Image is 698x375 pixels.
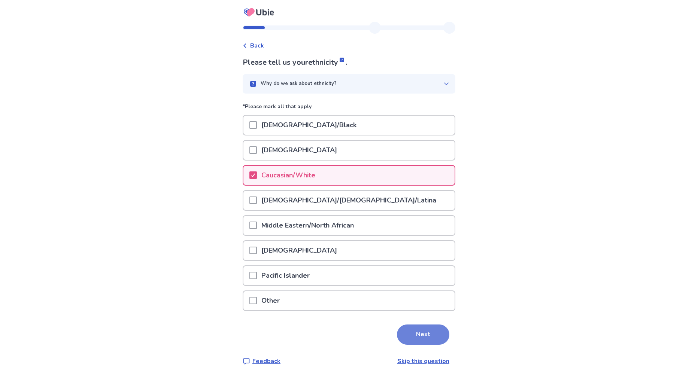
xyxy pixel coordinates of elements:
[252,357,280,366] p: Feedback
[261,80,337,88] p: Why do we ask about ethnicity?
[257,191,441,210] p: [DEMOGRAPHIC_DATA]/[DEMOGRAPHIC_DATA]/Latina
[250,41,264,50] span: Back
[257,166,320,185] p: Caucasian/White
[243,57,455,68] p: Please tell us your .
[257,291,284,310] p: Other
[397,357,449,365] a: Skip this question
[243,357,280,366] a: Feedback
[397,324,449,345] button: Next
[257,266,314,285] p: Pacific Islander
[257,216,358,235] p: Middle Eastern/North African
[257,116,361,135] p: [DEMOGRAPHIC_DATA]/Black
[243,103,455,115] p: *Please mark all that apply
[257,241,342,260] p: [DEMOGRAPHIC_DATA]
[308,57,346,67] span: ethnicity
[257,141,342,160] p: [DEMOGRAPHIC_DATA]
